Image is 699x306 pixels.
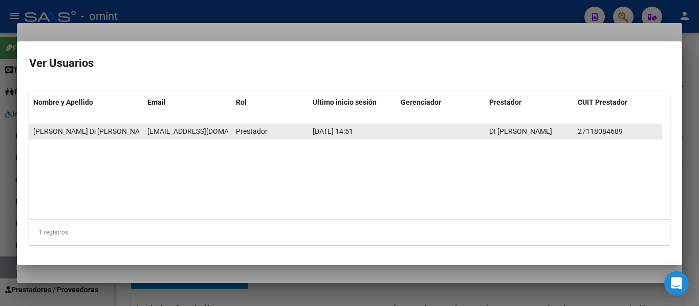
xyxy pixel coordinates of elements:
span: [PERSON_NAME] Di [PERSON_NAME] [33,127,152,135]
datatable-header-cell: CUIT Prestador [574,91,662,113]
span: Nombre y Apellido [33,98,93,106]
span: Prestador [489,98,521,106]
datatable-header-cell: Rol [232,91,309,113]
span: 27118084689 [578,127,623,135]
datatable-header-cell: Gerenciador [397,91,485,113]
span: DI [PERSON_NAME] [489,127,552,135]
datatable-header-cell: Email [143,91,232,113]
datatable-header-cell: Prestador [485,91,574,113]
span: Rol [236,98,247,106]
span: Ultimo inicio sesión [313,98,377,106]
datatable-header-cell: Nombre y Apellido [29,91,143,113]
h2: Ver Usuarios [29,54,670,73]
span: CUIT Prestador [578,98,627,106]
span: Email [147,98,166,106]
datatable-header-cell: Ultimo inicio sesión [309,91,397,113]
div: 1 registros [29,220,670,245]
span: Prestador [236,127,268,135]
span: [DATE] 14:51 [313,127,353,135]
span: Gerenciador [401,98,441,106]
div: Open Intercom Messenger [664,271,689,296]
span: mirtadisciascio@gmail.com [147,127,261,135]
